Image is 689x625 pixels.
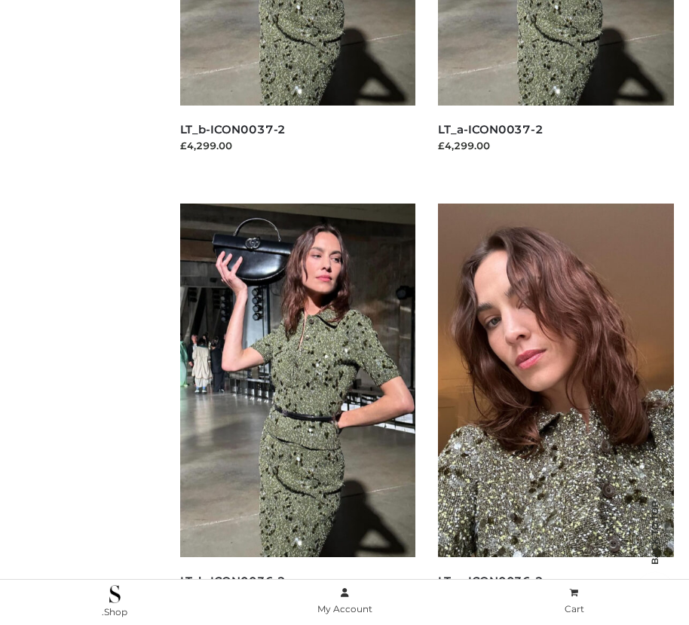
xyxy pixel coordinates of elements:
[459,584,689,618] a: Cart
[317,603,372,614] span: My Account
[438,138,674,153] div: £4,299.00
[636,527,674,565] span: Back to top
[180,138,416,153] div: £4,299.00
[180,574,286,588] a: LT_b-ICON0036-2
[230,584,460,618] a: My Account
[438,122,544,136] a: LT_a-ICON0037-2
[438,574,544,588] a: LT_a-ICON0036-2
[180,122,286,136] a: LT_b-ICON0037-2
[109,585,121,603] img: .Shop
[565,603,584,614] span: Cart
[102,606,127,617] span: .Shop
